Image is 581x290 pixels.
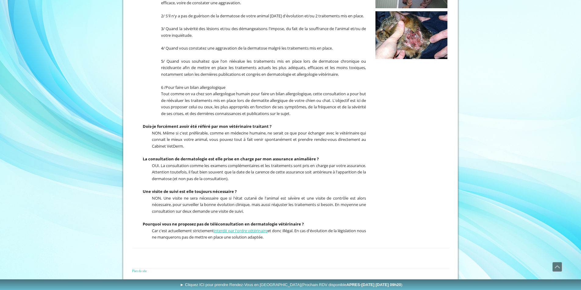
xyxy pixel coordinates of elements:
span: 6 /Pour faire un bilan allergologique [161,85,225,90]
span: OUI. La consultation comme les examens complémentaires et les traitements sont pris en charge par... [152,163,366,181]
span: 2/ S'il n'y a pas de guérison de la dermatose de votre animal [DATE] d'évolution et/ou 2 traiteme... [161,13,364,19]
a: Plan du site [132,268,147,273]
span: (Prochain RDV disponible ) [301,282,403,287]
span: Une visite de suivi est elle toujours nécessaire ? [143,189,237,194]
span: 3/ Quand la sévérité des lésions et/ou des démangeaisons l'impose, du fait de la souffrance de l'... [161,26,366,38]
span: Tout comme on va chez son allergologue humain pour faire un bilan allergologique, cette consultat... [161,91,366,116]
span: 5/ Quand vous souhaitez que l'on réévalue les traitements mis en place lors de dermatose chroniqu... [161,58,366,77]
strong: Pourquoi vous ne proposez pas de téléconsultation en dermatologie vétérinaire ? [143,221,304,227]
span: Car c'est actuellement strictement et donc illégal. En cas d'évolution de la législation nous ne ... [152,228,366,240]
span: Défiler vers le haut [553,262,562,271]
span: 4/ Quand vous constatez une aggravation de la dermatose malgré les traitements mis en place. [161,45,333,51]
span: ► Cliquez ICI pour prendre Rendez-Vous en [GEOGRAPHIC_DATA] [180,282,402,287]
a: interdit par l'ordre vétérinaire [214,228,267,233]
span: La consultation de dermatologie est elle prise en charge par mon assurance animalière ? [143,156,319,162]
b: APRES-[DATE] [DATE] 09h20 [346,282,401,287]
a: Défiler vers le haut [552,262,562,272]
span: Dois-je forcément avoir été référé par mon vétérinaire traitant ? [143,124,271,129]
span: NON. Une visite ne sera nécessaire que si l'état cutané de l'animal est sévère et une visite de c... [152,195,366,214]
span: NON. Même si c'est préférable, comme en médecine humaine, ne serait ce que pour échanger avec le ... [152,130,366,149]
